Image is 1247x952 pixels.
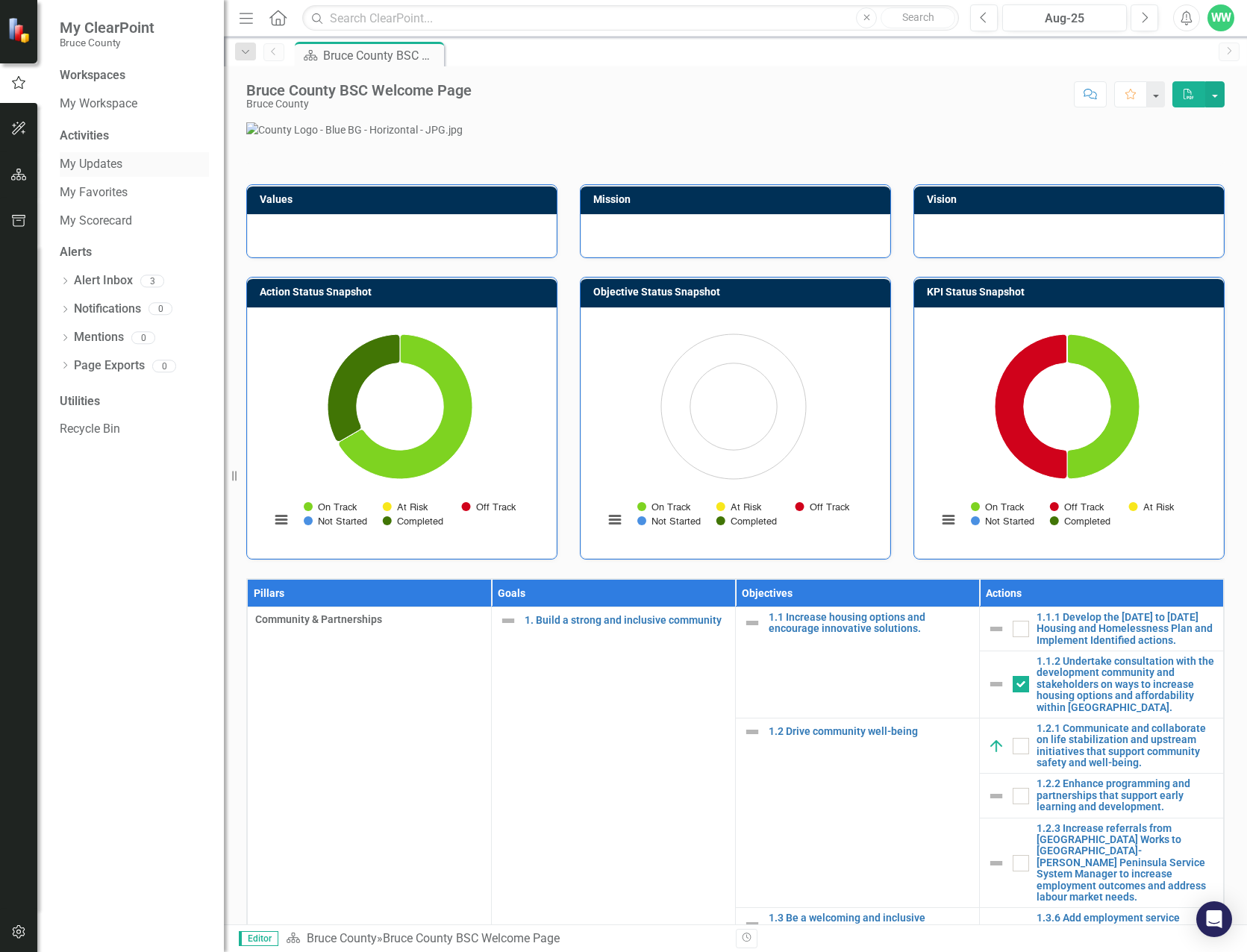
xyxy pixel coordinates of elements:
div: Chart. Highcharts interactive chart. [263,319,541,543]
path: On Track, 4. [339,334,472,479]
button: Show Completed [716,516,777,527]
a: Mentions [74,329,124,346]
img: Not Defined [987,854,1005,872]
path: Not Started , 0. [337,428,363,442]
button: View chart menu, Chart [604,510,625,530]
div: Aug-25 [1007,10,1122,28]
a: My Workspace [60,95,209,113]
div: 0 [152,360,176,372]
img: Not Defined [987,620,1005,638]
a: 1.1.1 Develop the [DATE] to [DATE] Housing and Homelessness Plan and Implement Identified actions. [1037,612,1216,646]
button: View chart menu, Chart [271,510,292,530]
div: 0 [131,331,155,344]
div: Bruce County BSC Welcome Page [246,82,472,98]
a: 1.2 Drive community well-being [769,726,972,737]
h3: Values [260,194,549,205]
h3: KPI Status Snapshot [927,286,1216,298]
div: 0 [149,303,172,316]
div: Alerts [60,244,209,261]
button: Show At Risk [383,501,428,513]
h3: Objective Status Snapshot [593,286,883,298]
img: Not Defined [743,915,761,933]
button: Aug-25 [1002,4,1127,31]
img: County Logo - Blue BG - Horizontal - JPG.jpg [246,122,1225,137]
input: Search ClearPoint... [302,5,959,31]
button: View chart menu, Chart [938,510,959,530]
a: 1.1 Increase housing options and encourage innovative solutions. [769,612,972,635]
button: Show At Risk [1129,501,1174,513]
div: Chart. Highcharts interactive chart. [596,319,875,543]
span: Editor [239,931,278,946]
small: Bruce County [60,37,154,48]
div: Chart. Highcharts interactive chart. [930,319,1208,543]
td: Double-Click to Edit Right Click for Context Menu [736,718,980,907]
path: On Track, 2. [1067,334,1140,479]
td: Double-Click to Edit Right Click for Context Menu [980,651,1224,718]
div: Open Intercom Messenger [1196,901,1232,937]
td: Double-Click to Edit Right Click for Context Menu [980,774,1224,818]
div: Bruce County [246,98,472,110]
a: 1.1.2 Undertake consultation with the development community and stakeholders on ways to increase ... [1037,656,1216,713]
button: Show On Track [304,501,357,513]
span: My ClearPoint [60,19,154,37]
div: » [286,930,725,948]
svg: Interactive chart [930,319,1204,543]
div: Activities [60,128,209,145]
img: On Track [987,737,1005,755]
img: Not Defined [987,675,1005,693]
a: Bruce County [307,931,377,945]
button: Show Not Started [971,516,1034,527]
button: Show At Risk [716,501,761,513]
a: My Updates [60,156,209,173]
img: Not Defined [499,612,517,630]
td: Double-Click to Edit Right Click for Context Menu [736,607,980,718]
path: Off Track, 2. [995,334,1067,479]
a: 1.2.1 Communicate and collaborate on life stabilization and upstream initiatives that support com... [1037,723,1216,769]
img: Not Defined [987,787,1005,805]
div: Bruce County BSC Welcome Page [383,931,560,945]
a: Alert Inbox [74,272,133,289]
td: Double-Click to Edit Right Click for Context Menu [980,818,1224,908]
button: Show Completed [1050,516,1110,527]
button: Show Off Track [462,501,515,513]
a: My Scorecard [60,213,209,230]
button: Show On Track [637,501,691,513]
a: Notifications [74,301,141,318]
div: Bruce County BSC Welcome Page [323,46,440,65]
img: Not Defined [743,723,761,741]
h3: Mission [593,194,883,205]
div: Utilities [60,393,209,410]
a: My Favorites [60,184,209,201]
a: Recycle Bin [60,421,209,438]
svg: Interactive chart [263,319,537,543]
a: 1.2.2 Enhance programming and partnerships that support early learning and development. [1037,778,1216,812]
div: 3 [140,275,164,287]
span: Search [902,11,934,23]
svg: Interactive chart [596,319,871,543]
div: Workspaces [60,67,125,84]
a: 1. Build a strong and inclusive community [525,615,728,626]
a: Page Exports [74,357,145,375]
h3: Action Status Snapshot [260,286,549,298]
a: 1.3 Be a welcoming and inclusive community. [769,912,972,936]
button: Show On Track [971,501,1025,513]
button: Show Off Track [796,501,848,513]
h3: Vision [927,194,1216,205]
button: Show Completed [383,516,443,527]
img: Not Defined [743,614,761,632]
td: Double-Click to Edit Right Click for Context Menu [980,718,1224,774]
a: 1.2.3 Increase referrals from [GEOGRAPHIC_DATA] Works to [GEOGRAPHIC_DATA]-[PERSON_NAME] Peninsul... [1037,823,1216,904]
button: Show Off Track [1050,501,1103,513]
img: ClearPoint Strategy [7,17,34,43]
button: WW [1207,4,1234,31]
td: Double-Click to Edit Right Click for Context Menu [980,607,1224,651]
button: Search [881,7,955,28]
span: Community & Partnerships [255,612,484,627]
button: Show Not Started [304,516,366,527]
button: Show Not Started [637,516,700,527]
